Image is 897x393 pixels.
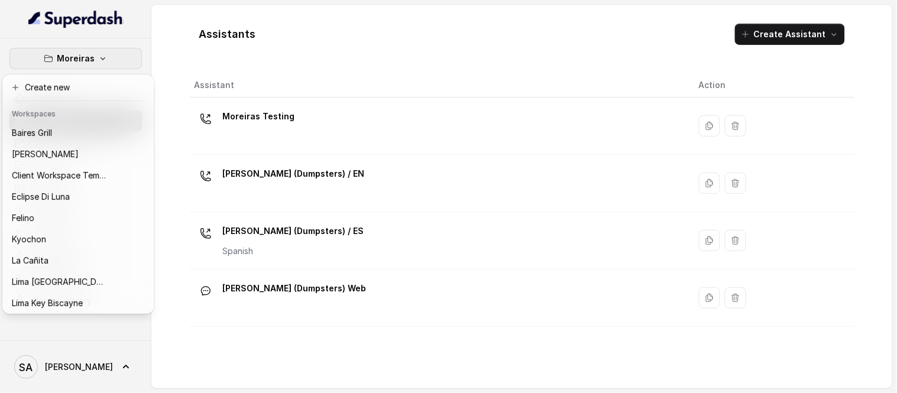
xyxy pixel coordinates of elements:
[12,296,83,310] p: Lima Key Biscayne
[12,168,106,183] p: Client Workspace Template
[12,190,70,204] p: Eclipse Di Luna
[12,254,48,268] p: La Cañita
[57,51,95,66] p: Moreiras
[12,147,79,161] p: [PERSON_NAME]
[5,103,151,122] header: Workspaces
[12,211,34,225] p: Felino
[5,77,151,98] button: Create new
[12,275,106,289] p: Lima [GEOGRAPHIC_DATA]
[12,126,52,140] p: Baires Grill
[12,232,46,246] p: Kyochon
[9,48,142,69] button: Moreiras
[2,74,154,314] div: Moreiras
